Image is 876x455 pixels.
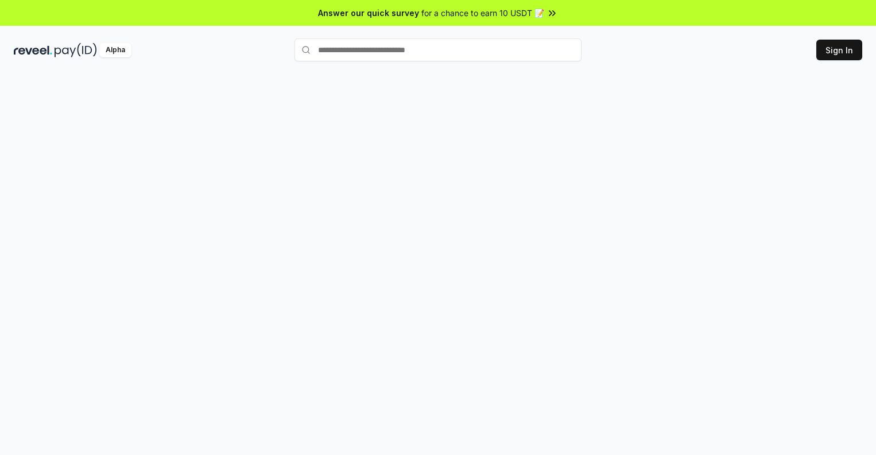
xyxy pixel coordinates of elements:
[318,7,419,19] span: Answer our quick survey
[816,40,862,60] button: Sign In
[55,43,97,57] img: pay_id
[14,43,52,57] img: reveel_dark
[99,43,131,57] div: Alpha
[421,7,544,19] span: for a chance to earn 10 USDT 📝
